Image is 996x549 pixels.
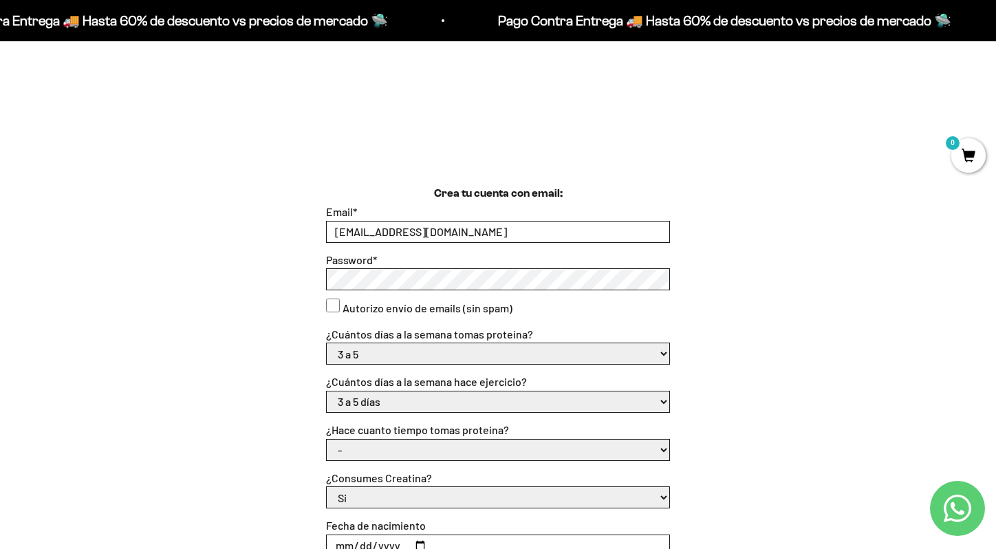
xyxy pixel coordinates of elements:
[326,375,527,388] label: ¿Cuántos días a la semana hace ejercicio?
[944,135,961,151] mark: 0
[951,149,986,164] a: 0
[326,519,426,532] label: Fecha de nacimiento
[326,471,432,484] label: ¿Consumes Creatina?
[326,423,509,436] label: ¿Hace cuanto tiempo tomas proteína?
[326,327,533,341] label: ¿Cuántos días a la semana tomas proteína?
[434,185,563,203] h1: Crea tu cuenta con email:
[343,299,512,317] label: Autorizo envío de emails (sin spam)
[497,10,951,32] p: Pago Contra Entrega 🚚 Hasta 60% de descuento vs precios de mercado 🛸
[326,205,357,218] label: Email
[326,253,377,266] label: Password
[33,47,963,119] iframe: Social Login Buttons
